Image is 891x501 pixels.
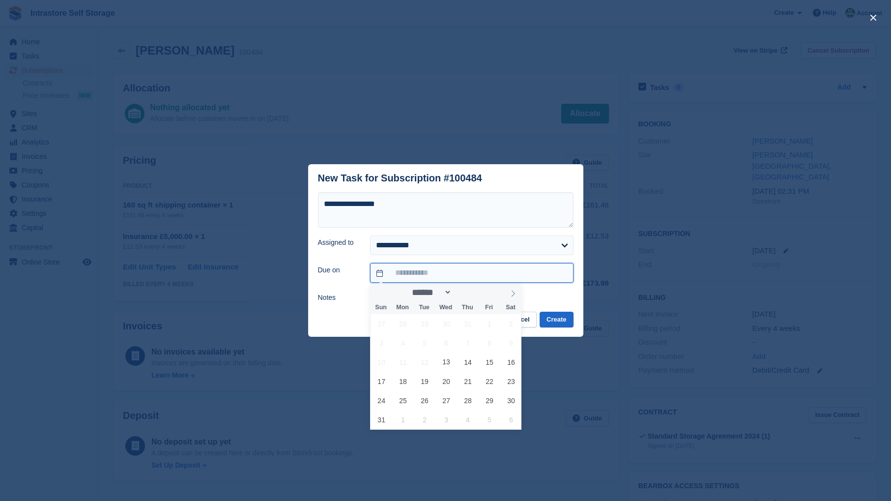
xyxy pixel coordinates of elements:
span: August 10, 2025 [372,353,391,372]
span: August 14, 2025 [459,353,478,372]
span: September 6, 2025 [501,410,520,429]
span: August 5, 2025 [415,333,434,353]
span: August 17, 2025 [372,372,391,391]
span: August 12, 2025 [415,353,434,372]
button: Create [540,312,573,328]
div: New Task for Subscription #100484 [318,173,482,184]
span: August 28, 2025 [459,391,478,410]
span: Mon [392,304,413,311]
span: August 9, 2025 [501,333,520,353]
input: Year [452,287,483,297]
span: August 18, 2025 [394,372,413,391]
span: August 3, 2025 [372,333,391,353]
span: Wed [435,304,457,311]
span: August 21, 2025 [459,372,478,391]
span: August 19, 2025 [415,372,434,391]
span: August 24, 2025 [372,391,391,410]
span: July 30, 2025 [437,314,456,333]
span: September 2, 2025 [415,410,434,429]
span: July 31, 2025 [459,314,478,333]
span: August 1, 2025 [480,314,499,333]
span: September 3, 2025 [437,410,456,429]
span: Sat [500,304,521,311]
span: September 4, 2025 [459,410,478,429]
label: Due on [318,265,359,275]
label: Notes [318,293,359,303]
span: August 6, 2025 [437,333,456,353]
button: close [865,10,881,26]
span: August 15, 2025 [480,353,499,372]
span: August 25, 2025 [394,391,413,410]
span: September 5, 2025 [480,410,499,429]
span: August 23, 2025 [501,372,520,391]
span: August 11, 2025 [394,353,413,372]
span: Fri [478,304,500,311]
span: Tue [413,304,435,311]
span: July 28, 2025 [394,314,413,333]
span: August 7, 2025 [459,333,478,353]
span: August 13, 2025 [437,353,456,372]
span: August 20, 2025 [437,372,456,391]
span: August 31, 2025 [372,410,391,429]
span: August 29, 2025 [480,391,499,410]
span: July 27, 2025 [372,314,391,333]
span: September 1, 2025 [394,410,413,429]
span: August 22, 2025 [480,372,499,391]
span: August 4, 2025 [394,333,413,353]
span: August 30, 2025 [501,391,520,410]
span: August 2, 2025 [501,314,520,333]
span: Thu [457,304,478,311]
span: August 16, 2025 [501,353,520,372]
span: August 26, 2025 [415,391,434,410]
span: July 29, 2025 [415,314,434,333]
span: August 27, 2025 [437,391,456,410]
select: Month [409,287,452,297]
span: August 8, 2025 [480,333,499,353]
label: Assigned to [318,237,359,248]
span: Sun [370,304,392,311]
